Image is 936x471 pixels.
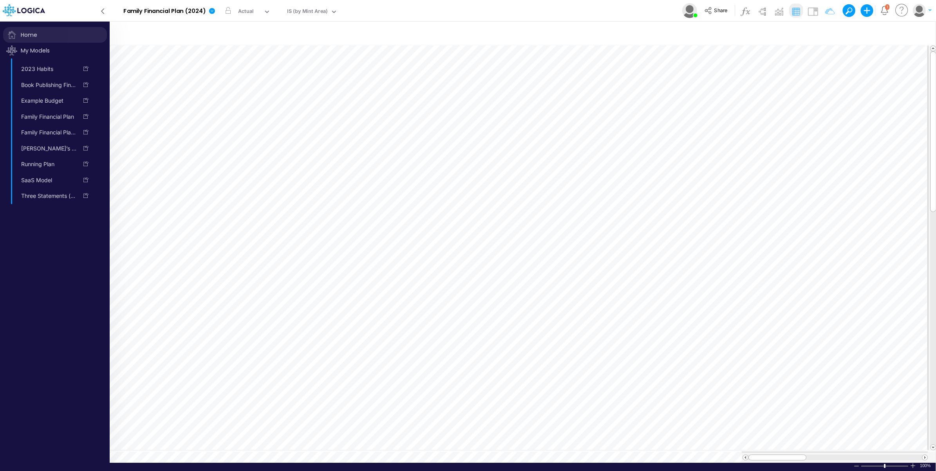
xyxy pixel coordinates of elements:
[16,79,78,91] a: Book Publishing Financial Plan
[238,7,254,16] div: Actual
[16,126,78,139] a: Family Financial Plan (2024)
[700,5,733,17] button: Share
[887,5,888,9] div: 1 unread items
[3,27,107,43] span: Home
[682,3,697,18] img: User Image Icon
[16,111,78,123] a: Family Financial Plan
[853,463,860,469] div: Zoom Out
[16,190,78,202] a: Three Statements (cash + accrual)
[910,463,916,469] div: Zoom In
[123,8,206,15] b: Family Financial Plan (2024)
[880,6,889,15] a: Notifications
[7,25,765,41] input: Type a title here
[16,63,78,75] a: 2023 Habits
[16,174,78,187] a: SaaS Model
[16,158,78,170] a: Running Plan
[16,142,78,155] a: [PERSON_NAME]’s Farm Count
[920,463,932,469] span: 100%
[714,7,727,13] span: Share
[287,7,328,16] div: IS (by Mint Area)
[3,43,109,58] span: Click to sort models list by update time order
[920,463,932,469] div: Zoom level
[16,94,78,107] a: Example Budget
[861,463,910,469] div: Zoom
[884,464,885,468] div: Zoom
